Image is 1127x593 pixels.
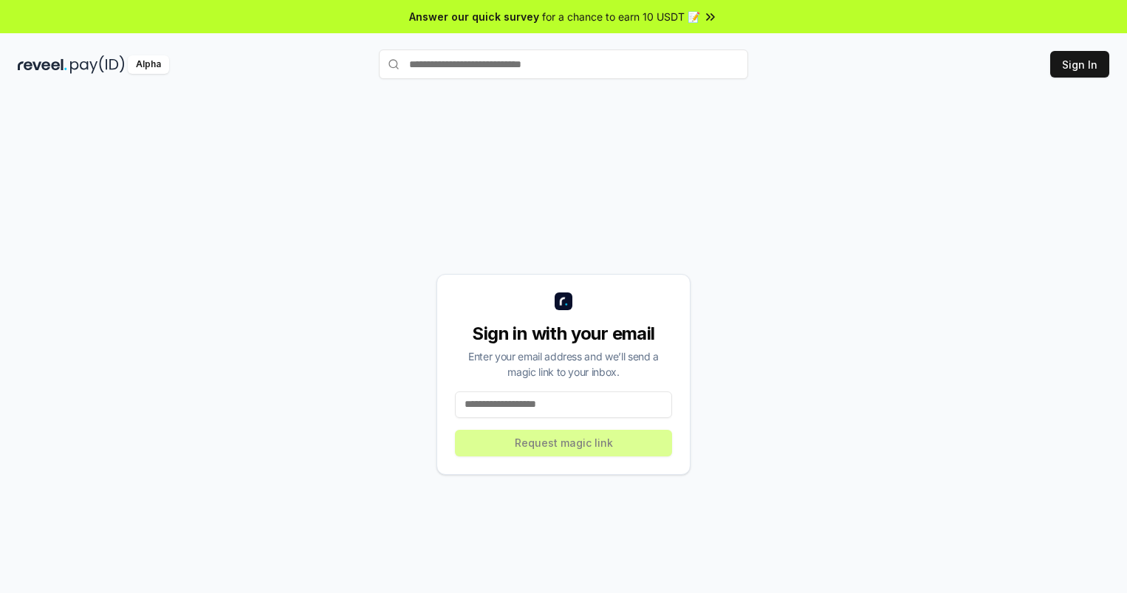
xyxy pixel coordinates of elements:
span: Answer our quick survey [409,9,539,24]
button: Sign In [1050,51,1109,78]
img: pay_id [70,55,125,74]
div: Alpha [128,55,169,74]
div: Sign in with your email [455,322,672,346]
div: Enter your email address and we’ll send a magic link to your inbox. [455,349,672,380]
span: for a chance to earn 10 USDT 📝 [542,9,700,24]
img: logo_small [555,292,572,310]
img: reveel_dark [18,55,67,74]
